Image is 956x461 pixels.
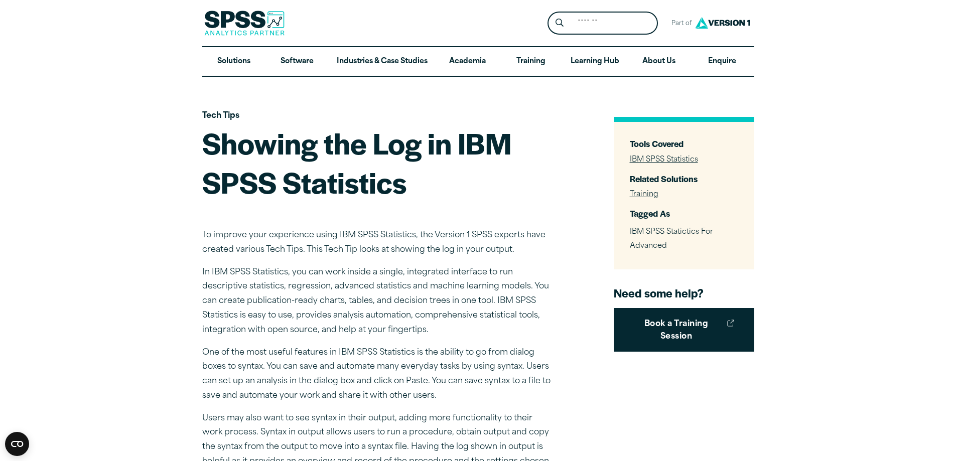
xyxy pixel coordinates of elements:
h3: Tools Covered [630,138,738,149]
a: Software [265,47,329,76]
p: Tech Tips [202,109,554,123]
svg: Search magnifying glass icon [556,19,564,27]
a: Training [499,47,562,76]
span: IBM SPSS Statictics For Advanced [630,228,713,250]
p: One of the most useful features in IBM SPSS Statistics is the ability to go from dialog boxes to ... [202,346,554,403]
img: SPSS Analytics Partner [204,11,285,36]
h4: Need some help? [614,285,754,300]
a: Solutions [202,47,265,76]
a: Industries & Case Studies [329,47,436,76]
button: Open CMP widget [5,432,29,456]
p: In IBM SPSS Statistics, you can work inside a single, integrated interface to run descriptive sta... [202,265,554,338]
img: Version1 Logo [693,14,753,32]
nav: Desktop version of site main menu [202,47,754,76]
form: Site Header Search Form [548,12,658,35]
a: Enquire [691,47,754,76]
a: About Us [627,47,691,76]
h3: Related Solutions [630,173,738,185]
h1: Showing the Log in IBM SPSS Statistics [202,123,554,201]
a: Academia [436,47,499,76]
span: Part of [666,17,693,31]
a: Training [630,191,658,198]
h3: Tagged As [630,208,738,219]
a: Book a Training Session [614,308,754,352]
button: Search magnifying glass icon [550,14,569,33]
a: Learning Hub [563,47,627,76]
p: To improve your experience using IBM SPSS Statistics, the Version 1 SPSS experts have created var... [202,228,554,257]
a: IBM SPSS Statistics [630,156,698,164]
